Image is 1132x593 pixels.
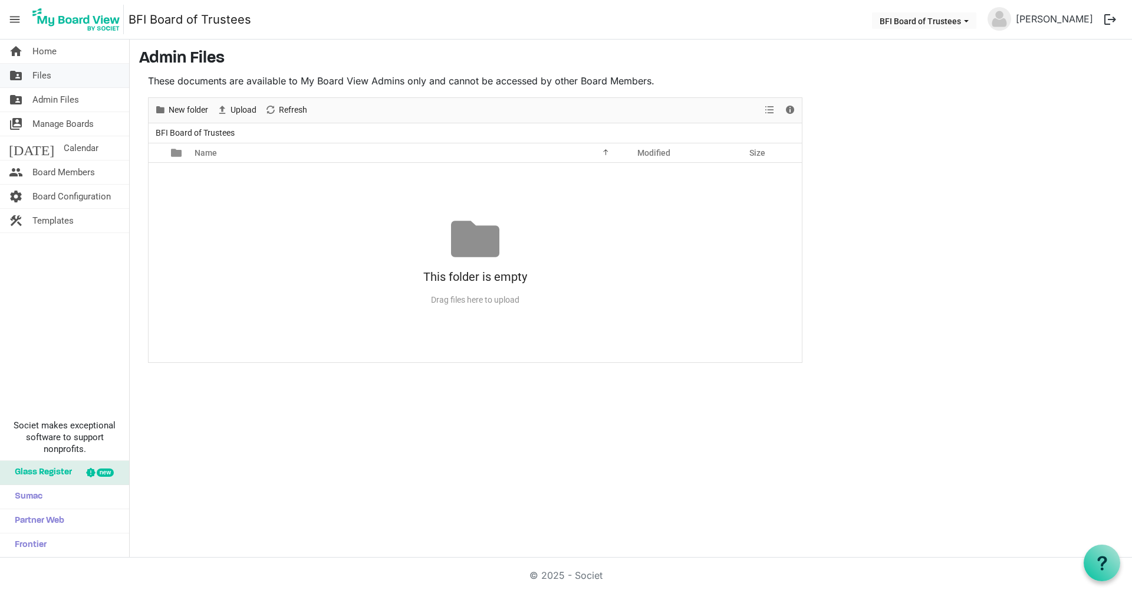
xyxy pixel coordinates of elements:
span: Name [195,148,217,158]
span: Refresh [278,103,308,117]
div: Details [780,98,800,123]
span: people [9,160,23,184]
span: Glass Register [9,461,72,484]
span: Board Members [32,160,95,184]
span: Templates [32,209,74,232]
button: View dropdownbutton [762,103,776,117]
button: BFI Board of Trustees dropdownbutton [872,12,976,29]
span: Admin Files [32,88,79,112]
span: Sumac [9,485,42,509]
a: © 2025 - Societ [529,569,603,581]
div: New folder [150,98,212,123]
span: Societ makes exceptional software to support nonprofits. [5,420,124,455]
img: no-profile-picture.svg [988,7,1011,31]
span: [DATE] [9,136,54,160]
button: Refresh [263,103,310,117]
span: Board Configuration [32,185,111,208]
span: Manage Boards [32,112,94,136]
button: New folder [153,103,210,117]
span: Upload [229,103,258,117]
button: Details [782,103,798,117]
span: Calendar [64,136,98,160]
span: settings [9,185,23,208]
span: Home [32,40,57,63]
span: construction [9,209,23,232]
span: Modified [637,148,670,158]
div: This folder is empty [149,263,802,290]
span: switch_account [9,112,23,136]
span: folder_shared [9,64,23,87]
span: menu [4,8,26,31]
div: new [97,468,114,477]
div: Upload [212,98,261,123]
p: These documents are available to My Board View Admins only and cannot be accessed by other Board ... [148,74,802,88]
div: View [760,98,780,123]
span: Partner Web [9,509,64,533]
span: BFI Board of Trustees [153,126,237,140]
button: Upload [215,103,259,117]
a: [PERSON_NAME] [1011,7,1098,31]
span: folder_shared [9,88,23,112]
a: BFI Board of Trustees [129,8,251,31]
span: home [9,40,23,63]
span: Files [32,64,51,87]
button: logout [1098,7,1123,32]
span: Frontier [9,533,47,557]
span: New folder [167,103,209,117]
img: My Board View Logo [29,5,124,34]
h3: Admin Files [139,49,1123,69]
a: My Board View Logo [29,5,129,34]
div: Drag files here to upload [149,290,802,310]
div: Refresh [261,98,311,123]
span: Size [749,148,765,158]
